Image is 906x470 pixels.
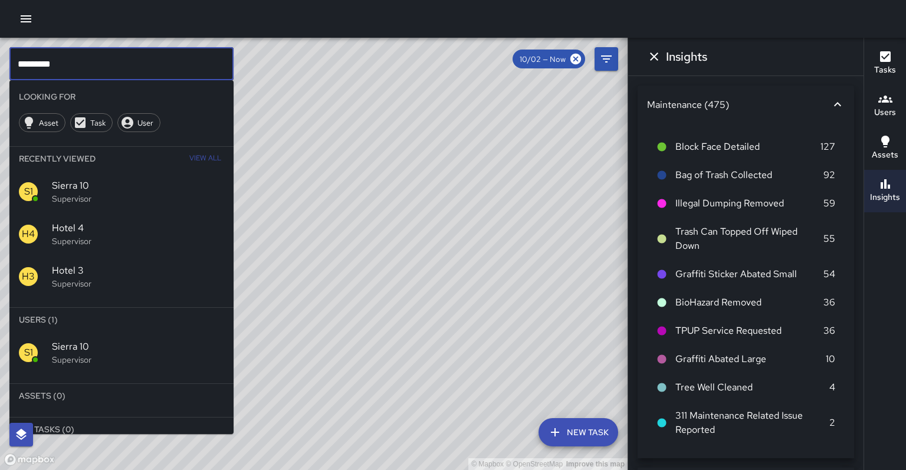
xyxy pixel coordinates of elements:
[675,352,826,366] span: Graffiti Abated Large
[117,113,160,132] div: User
[513,50,585,68] div: 10/02 — Now
[70,113,113,132] div: Task
[52,264,224,278] span: Hotel 3
[864,170,906,212] button: Insights
[9,255,234,298] div: H3Hotel 3Supervisor
[829,380,835,395] p: 4
[823,232,835,246] p: 55
[864,127,906,170] button: Assets
[823,324,835,338] p: 36
[189,149,221,168] span: View All
[131,118,160,128] span: User
[52,179,224,193] span: Sierra 10
[647,98,830,111] div: Maintenance (475)
[52,221,224,235] span: Hotel 4
[9,384,234,407] li: Assets (0)
[186,147,224,170] button: View All
[675,168,823,182] span: Bag of Trash Collected
[864,85,906,127] button: Users
[32,118,65,128] span: Asset
[870,191,900,204] h6: Insights
[9,213,234,255] div: H4Hotel 4Supervisor
[52,278,224,290] p: Supervisor
[874,64,896,77] h6: Tasks
[24,185,33,199] p: S1
[823,267,835,281] p: 54
[638,86,854,123] div: Maintenance (475)
[675,196,823,211] span: Illegal Dumping Removed
[24,346,33,360] p: S1
[823,168,835,182] p: 92
[675,409,829,437] span: 311 Maintenance Related Issue Reported
[52,354,224,366] p: Supervisor
[823,196,835,211] p: 59
[675,380,829,395] span: Tree Well Cleaned
[595,47,618,71] button: Filters
[9,331,234,374] div: S1Sierra 10Supervisor
[675,225,823,253] span: Trash Can Topped Off Wiped Down
[675,295,823,310] span: BioHazard Removed
[829,416,835,430] p: 2
[864,42,906,85] button: Tasks
[52,235,224,247] p: Supervisor
[675,324,823,338] span: TPUP Service Requested
[9,308,234,331] li: Users (1)
[84,118,112,128] span: Task
[9,170,234,213] div: S1Sierra 10Supervisor
[52,193,224,205] p: Supervisor
[872,149,898,162] h6: Assets
[513,54,573,64] span: 10/02 — Now
[675,267,823,281] span: Graffiti Sticker Abated Small
[820,140,835,154] p: 127
[675,140,820,154] span: Block Face Detailed
[9,418,234,441] li: Jia Tasks (0)
[823,295,835,310] p: 36
[22,227,35,241] p: H4
[52,340,224,354] span: Sierra 10
[539,418,618,446] button: New Task
[826,352,835,366] p: 10
[19,113,65,132] div: Asset
[9,85,234,109] li: Looking For
[874,106,896,119] h6: Users
[642,45,666,68] button: Dismiss
[9,147,234,170] li: Recently Viewed
[22,269,35,284] p: H3
[666,47,707,66] h6: Insights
